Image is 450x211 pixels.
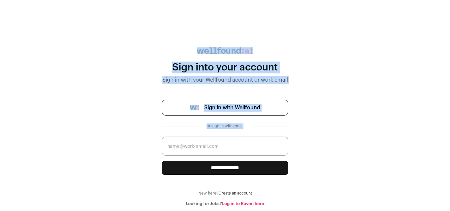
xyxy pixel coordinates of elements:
div: Sign into your account [162,62,288,73]
div: Looking for Jobs? [162,201,288,206]
input: name@work-email.com [162,137,288,156]
img: wellfound-symbol-flush-black-fb3c872781a75f747ccb3a119075da62bfe97bd399995f84a933054e44a575c4.png [190,105,199,110]
div: or sign in with email [204,123,246,129]
a: Create an account [218,191,252,195]
img: wellfound:ai [197,47,253,54]
span: Sign in with Wellfound [204,104,260,112]
a: Sign in with Wellfound [162,100,288,116]
a: Log in to Raven here [222,201,264,206]
div: New here? [162,191,288,196]
div: Sign in with your Wellfound account or work email [162,76,288,84]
